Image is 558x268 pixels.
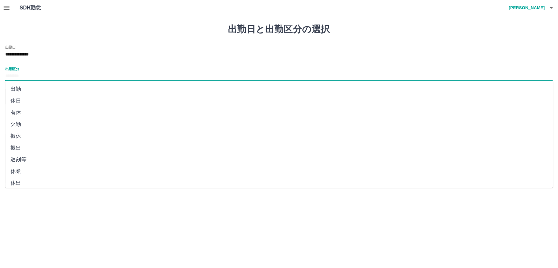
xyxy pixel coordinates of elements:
[5,107,553,119] li: 有休
[5,66,19,71] label: 出勤区分
[5,84,553,95] li: 出勤
[5,142,553,154] li: 振出
[5,45,16,50] label: 出勤日
[5,95,553,107] li: 休日
[5,119,553,131] li: 欠勤
[5,166,553,178] li: 休業
[5,24,553,35] h1: 出勤日と出勤区分の選択
[5,178,553,189] li: 休出
[5,154,553,166] li: 遅刻等
[5,131,553,142] li: 振休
